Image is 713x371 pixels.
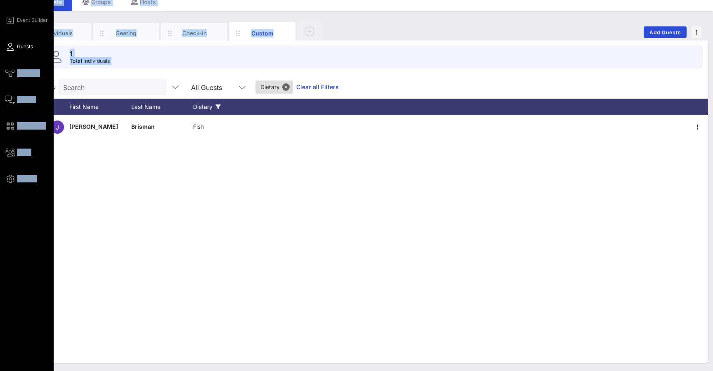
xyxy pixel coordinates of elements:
span: Team [17,149,30,156]
button: Close [282,83,290,91]
span: Settings [17,175,36,182]
a: Team [5,147,30,157]
a: Clear all Filters [296,83,339,92]
a: Journeys [5,68,39,78]
div: Last Name [131,99,193,115]
p: Total Individuals [70,57,110,65]
span: Comms [17,96,35,103]
span: J [56,124,59,131]
span: [PERSON_NAME] [69,123,118,130]
span: Event Builder [17,17,48,24]
a: Comms [5,95,35,104]
div: Custom [244,29,281,38]
span: Dietary [260,80,288,94]
div: Check-In [176,29,213,37]
span: Brisman [131,123,155,130]
div: Dietary [193,99,255,115]
a: Event Builder [5,15,48,25]
span: Fish [193,123,204,130]
div: All Guests [186,79,252,95]
div: All Guests [191,84,222,91]
span: QR Scanner [17,122,45,130]
a: Settings [5,174,36,184]
div: Seating [108,29,145,37]
div: First Name [69,99,131,115]
span: Journeys [17,69,39,77]
span: Add Guests [649,29,682,35]
a: QR Scanner [5,121,45,131]
p: 1 [70,49,110,59]
div: Individuals [40,29,77,37]
button: Add Guests [644,26,687,38]
span: Guests [17,43,33,50]
a: Guests [5,42,33,52]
